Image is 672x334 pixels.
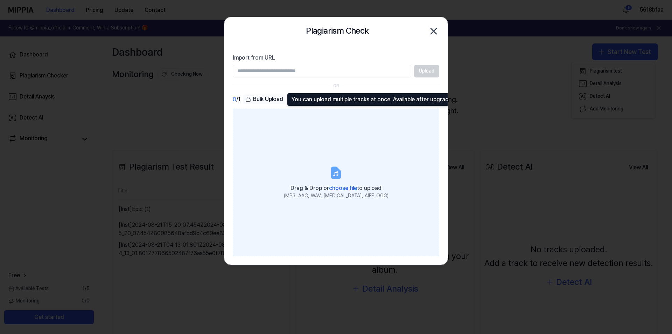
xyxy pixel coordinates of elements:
[233,94,240,104] div: / 1
[284,192,388,199] div: (MP3, AAC, WAV, [MEDICAL_DATA], AIFF, OGG)
[306,24,369,38] h2: Plagiarism Check
[233,54,439,62] label: Import from URL
[290,185,381,191] span: Drag & Drop or to upload
[287,93,458,106] div: You can upload multiple tracks at once. Available after upgrade.
[233,95,236,104] span: 0
[243,94,285,104] button: Bulk Upload
[333,83,339,89] div: OR
[329,185,357,191] span: choose file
